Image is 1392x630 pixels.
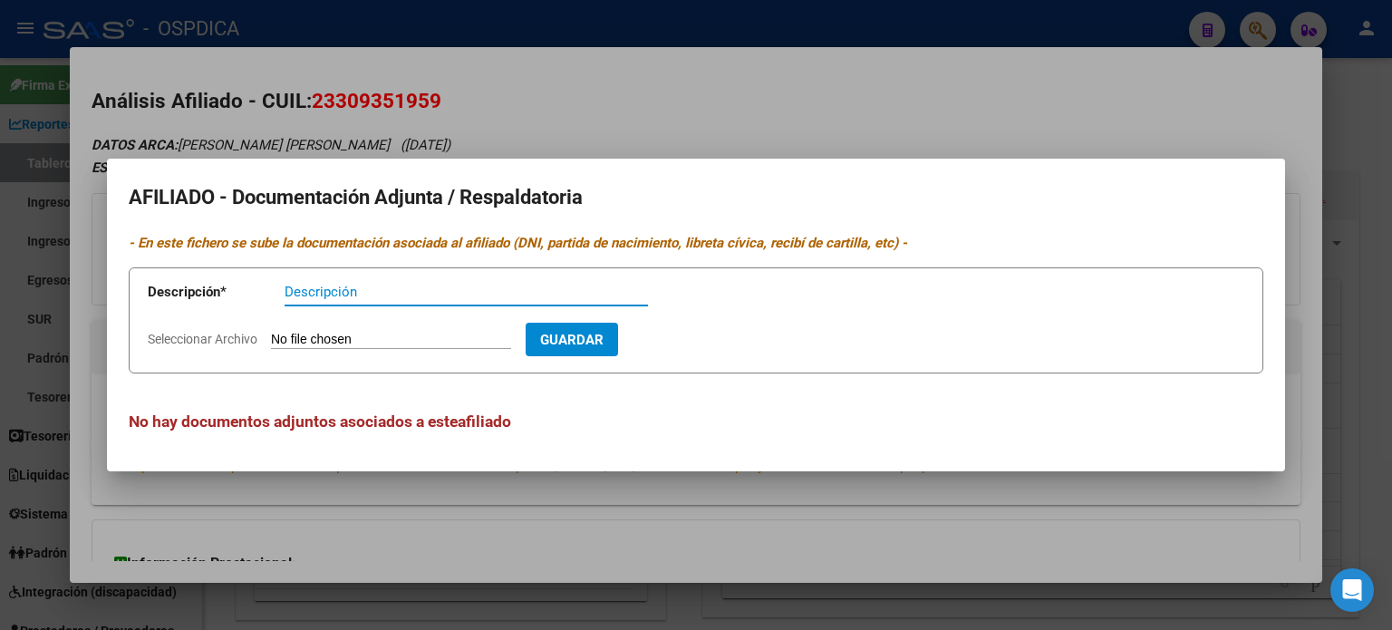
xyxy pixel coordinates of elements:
button: Guardar [526,323,618,356]
h2: AFILIADO - Documentación Adjunta / Respaldatoria [129,180,1263,215]
div: Open Intercom Messenger [1330,568,1374,612]
span: Guardar [540,332,604,348]
p: Descripción [148,282,285,303]
i: - En este fichero se sube la documentación asociada al afiliado (DNI, partida de nacimiento, libr... [129,235,907,251]
span: afiliado [458,412,511,431]
span: Seleccionar Archivo [148,332,257,346]
h3: No hay documentos adjuntos asociados a este [129,410,1263,433]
